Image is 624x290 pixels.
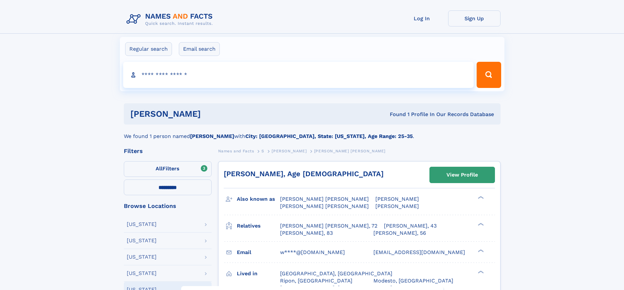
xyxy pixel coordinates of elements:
[373,278,453,284] span: Modesto, [GEOGRAPHIC_DATA]
[156,165,162,172] span: All
[396,10,448,26] a: Log In
[280,203,369,209] span: [PERSON_NAME] [PERSON_NAME]
[218,147,254,155] a: Names and Facts
[124,203,212,209] div: Browse Locations
[272,149,307,153] span: [PERSON_NAME]
[430,167,495,183] a: View Profile
[124,161,212,177] label: Filters
[130,110,295,118] h1: [PERSON_NAME]
[127,271,157,276] div: [US_STATE]
[384,222,437,230] a: [PERSON_NAME], 43
[261,147,264,155] a: S
[127,222,157,227] div: [US_STATE]
[224,170,384,178] a: [PERSON_NAME], Age [DEMOGRAPHIC_DATA]
[314,149,386,153] span: [PERSON_NAME] [PERSON_NAME]
[261,149,264,153] span: S
[446,167,478,182] div: View Profile
[124,148,212,154] div: Filters
[237,220,280,231] h3: Relatives
[476,270,484,274] div: ❯
[375,203,419,209] span: [PERSON_NAME]
[280,230,333,237] a: [PERSON_NAME], 83
[237,247,280,258] h3: Email
[272,147,307,155] a: [PERSON_NAME]
[245,133,413,139] b: City: [GEOGRAPHIC_DATA], State: [US_STATE], Age Range: 25-35
[125,42,172,56] label: Regular search
[190,133,234,139] b: [PERSON_NAME]
[476,196,484,200] div: ❯
[280,270,392,277] span: [GEOGRAPHIC_DATA], [GEOGRAPHIC_DATA]
[295,111,494,118] div: Found 1 Profile In Our Records Database
[124,125,501,140] div: We found 1 person named with .
[127,238,157,243] div: [US_STATE]
[237,268,280,279] h3: Lived in
[373,249,465,255] span: [EMAIL_ADDRESS][DOMAIN_NAME]
[237,194,280,205] h3: Also known as
[477,62,501,88] button: Search Button
[476,248,484,253] div: ❯
[123,62,474,88] input: search input
[124,10,218,28] img: Logo Names and Facts
[179,42,220,56] label: Email search
[127,254,157,260] div: [US_STATE]
[476,222,484,226] div: ❯
[280,278,352,284] span: Ripon, [GEOGRAPHIC_DATA]
[375,196,419,202] span: [PERSON_NAME]
[448,10,501,26] a: Sign Up
[280,222,377,230] a: [PERSON_NAME] [PERSON_NAME], 72
[373,230,426,237] a: [PERSON_NAME], 56
[280,196,369,202] span: [PERSON_NAME] [PERSON_NAME]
